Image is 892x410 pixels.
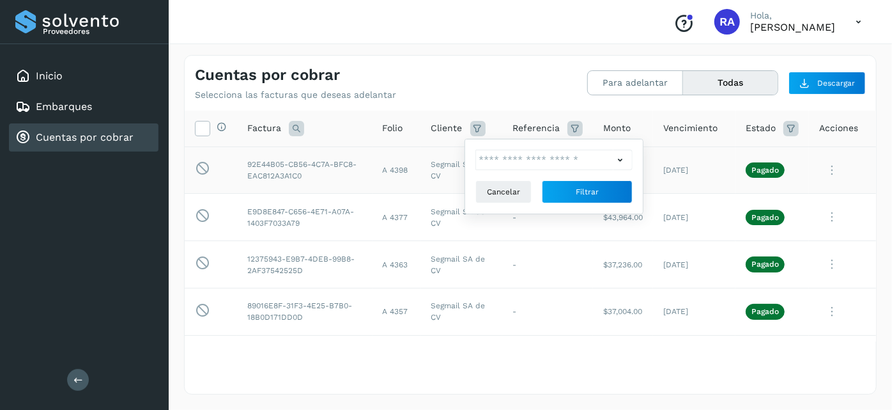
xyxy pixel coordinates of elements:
[588,71,683,95] button: Para adelantar
[593,194,653,241] td: $43,964.00
[593,288,653,335] td: $37,004.00
[653,335,735,382] td: [DATE]
[36,100,92,113] a: Embarques
[502,194,593,241] td: -
[817,77,855,89] span: Descargar
[373,288,421,335] td: A 4357
[237,241,373,288] td: 12375943-E9B7-4DEB-99B8-2AF37542525D
[819,122,858,135] span: Acciones
[237,288,373,335] td: 89016E8F-31F3-4E25-B7B0-18B0D171DD0D
[663,122,718,135] span: Vencimiento
[750,10,835,21] p: Hola,
[43,27,153,36] p: Proveedores
[383,122,403,135] span: Folio
[36,70,63,82] a: Inicio
[751,166,779,175] p: Pagado
[36,131,134,143] a: Cuentas por cobrar
[373,241,421,288] td: A 4363
[373,194,421,241] td: A 4377
[237,146,373,194] td: 92E44B05-CB56-4C7A-BFC8-EAC812A3A1C0
[195,66,340,84] h4: Cuentas por cobrar
[237,335,373,382] td: C03DD087-F130-4593-8DD9-793A284F7F21
[751,213,779,222] p: Pagado
[593,335,653,382] td: $38,396.00
[9,123,158,152] div: Cuentas por cobrar
[195,90,396,100] p: Selecciona las facturas que deseas adelantar
[746,122,776,135] span: Estado
[653,194,735,241] td: [DATE]
[750,21,835,33] p: ROGELIO ALVAREZ PALOMO
[653,241,735,288] td: [DATE]
[653,288,735,335] td: [DATE]
[653,146,735,194] td: [DATE]
[502,335,593,382] td: -
[237,194,373,241] td: E9D8E847-C656-4E71-A07A-1403F7033A79
[421,146,502,194] td: Segmail SA de CV
[751,260,779,269] p: Pagado
[421,288,502,335] td: Segmail SA de CV
[247,122,281,135] span: Factura
[421,194,502,241] td: Segmail SA de CV
[751,307,779,316] p: Pagado
[593,241,653,288] td: $37,236.00
[431,122,463,135] span: Cliente
[421,335,502,382] td: Segmail SA de CV
[373,335,421,382] td: A 4353
[9,62,158,90] div: Inicio
[9,93,158,121] div: Embarques
[683,71,778,95] button: Todas
[502,288,593,335] td: -
[603,122,631,135] span: Monto
[788,72,866,95] button: Descargar
[502,241,593,288] td: -
[373,146,421,194] td: A 4398
[421,241,502,288] td: Segmail SA de CV
[512,122,560,135] span: Referencia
